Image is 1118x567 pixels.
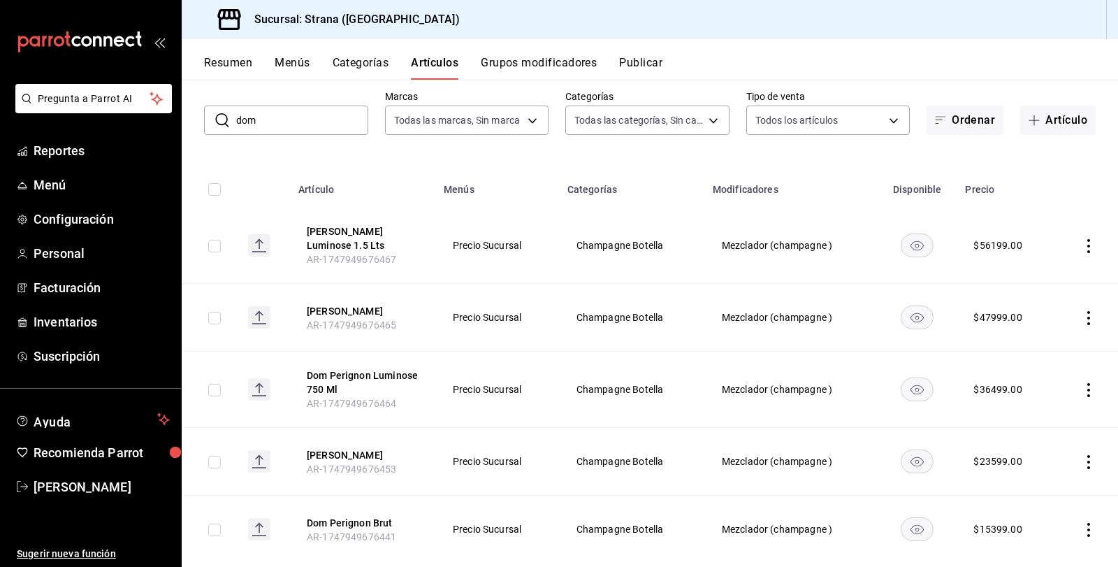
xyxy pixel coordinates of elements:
[34,175,170,194] span: Menú
[576,524,687,534] span: Champagne Botella
[722,385,860,394] span: Mezclador (champagne )
[307,531,396,543] span: AR-1747949676441
[34,443,170,462] span: Recomienda Parrot
[453,457,542,466] span: Precio Sucursal
[746,92,910,101] label: Tipo de venta
[453,524,542,534] span: Precio Sucursal
[901,306,934,329] button: availability-product
[333,56,389,80] button: Categorías
[576,241,687,250] span: Champagne Botella
[307,304,419,318] button: edit-product-location
[722,313,860,322] span: Mezclador (champagne )
[290,163,435,208] th: Artículo
[34,141,170,160] span: Reportes
[411,56,458,80] button: Artículos
[204,56,1118,80] div: navigation tabs
[385,92,549,101] label: Marcas
[565,92,729,101] label: Categorías
[307,464,396,475] span: AR-1747949676453
[973,522,1022,536] div: $ 15399.00
[394,113,521,127] span: Todas las marcas, Sin marca
[1082,523,1096,537] button: actions
[576,313,687,322] span: Champagne Botella
[574,113,704,127] span: Todas las categorías, Sin categoría
[15,84,172,113] button: Pregunta a Parrot AI
[1082,239,1096,253] button: actions
[973,310,1022,324] div: $ 47999.00
[973,238,1022,252] div: $ 56199.00
[1082,311,1096,325] button: actions
[1082,455,1096,469] button: actions
[34,210,170,229] span: Configuración
[34,313,170,331] span: Inventarios
[307,516,419,530] button: edit-product-location
[901,517,934,541] button: availability-product
[722,524,860,534] span: Mezclador (champagne )
[722,241,860,250] span: Mezclador (champagne )
[576,385,687,394] span: Champagne Botella
[878,163,957,208] th: Disponible
[307,224,419,252] button: edit-product-location
[34,411,152,428] span: Ayuda
[34,278,170,297] span: Facturación
[307,368,419,396] button: edit-product-location
[34,244,170,263] span: Personal
[243,11,460,28] h3: Sucursal: Strana ([GEOGRAPHIC_DATA])
[957,163,1054,208] th: Precio
[307,320,396,331] span: AR-1747949676465
[307,448,419,462] button: edit-product-location
[204,56,252,80] button: Resumen
[10,101,172,116] a: Pregunta a Parrot AI
[901,450,934,473] button: availability-product
[34,347,170,366] span: Suscripción
[453,385,542,394] span: Precio Sucursal
[704,163,878,208] th: Modificadores
[481,56,597,80] button: Grupos modificadores
[901,378,934,401] button: availability-product
[973,382,1022,396] div: $ 36499.00
[453,241,542,250] span: Precio Sucursal
[559,163,704,208] th: Categorías
[307,398,396,409] span: AR-1747949676464
[755,113,838,127] span: Todos los artículos
[1020,106,1096,135] button: Artículo
[453,313,542,322] span: Precio Sucursal
[236,106,368,134] input: Buscar artículo
[17,547,170,561] span: Sugerir nueva función
[154,36,165,48] button: open_drawer_menu
[722,457,860,466] span: Mezclador (champagne )
[927,106,1003,135] button: Ordenar
[307,254,396,265] span: AR-1747949676467
[435,163,559,208] th: Menús
[1082,383,1096,397] button: actions
[576,457,687,466] span: Champagne Botella
[901,234,934,257] button: availability-product
[38,92,150,106] span: Pregunta a Parrot AI
[619,56,662,80] button: Publicar
[34,478,170,496] span: [PERSON_NAME]
[275,56,310,80] button: Menús
[973,454,1022,468] div: $ 23599.00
